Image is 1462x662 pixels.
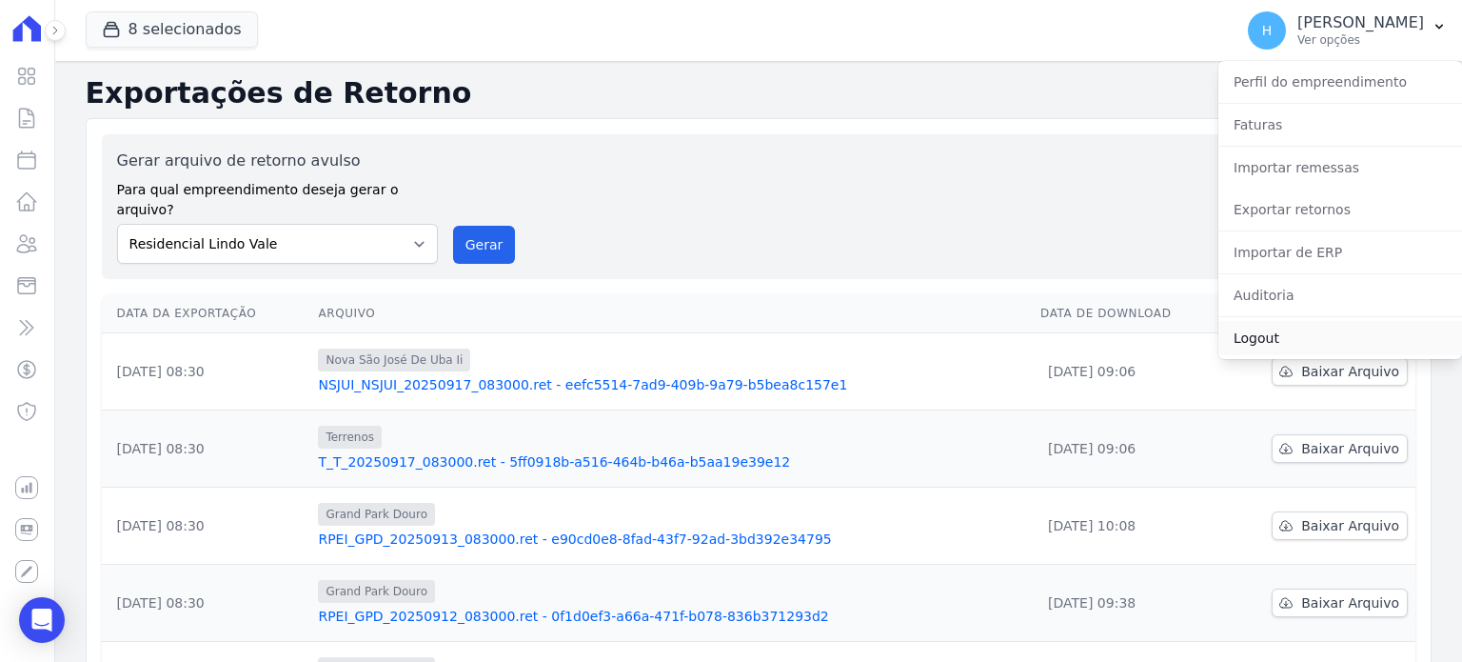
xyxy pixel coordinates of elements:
td: [DATE] 09:06 [1033,411,1221,488]
th: Arquivo [310,294,1033,333]
td: [DATE] 08:30 [102,411,311,488]
p: [PERSON_NAME] [1297,13,1424,32]
th: Data de Download [1033,294,1221,333]
span: Grand Park Douro [318,503,435,526]
span: Terrenos [318,426,382,449]
th: Data da Exportação [102,294,311,333]
span: Nova São José De Uba Ii [318,349,470,371]
a: Logout [1218,321,1462,355]
label: Gerar arquivo de retorno avulso [117,150,438,172]
span: Baixar Arquivo [1301,362,1399,381]
button: Gerar [453,226,516,264]
a: Importar remessas [1218,150,1462,185]
button: H [PERSON_NAME] Ver opções [1233,4,1462,57]
a: NSJUI_NSJUI_20250917_083000.ret - eefc5514-7ad9-409b-9a79-b5bea8c157e1 [318,375,1025,394]
a: RPEI_GPD_20250912_083000.ret - 0f1d0ef3-a66a-471f-b078-836b371293d2 [318,607,1025,626]
button: 8 selecionados [86,11,258,48]
a: Baixar Arquivo [1272,357,1408,386]
span: Baixar Arquivo [1301,593,1399,612]
span: Baixar Arquivo [1301,439,1399,458]
label: Para qual empreendimento deseja gerar o arquivo? [117,172,438,220]
td: [DATE] 08:30 [102,488,311,565]
a: Baixar Arquivo [1272,434,1408,463]
td: [DATE] 08:30 [102,333,311,411]
a: RPEI_GPD_20250913_083000.ret - e90cd0e8-8fad-43f7-92ad-3bd392e34795 [318,530,1025,549]
p: Ver opções [1297,32,1424,48]
td: [DATE] 09:38 [1033,565,1221,642]
a: Auditoria [1218,278,1462,312]
a: Faturas [1218,108,1462,142]
span: Grand Park Douro [318,580,435,603]
td: [DATE] 09:06 [1033,333,1221,411]
td: [DATE] 10:08 [1033,488,1221,565]
a: T_T_20250917_083000.ret - 5ff0918b-a516-464b-b46a-b5aa19e39e12 [318,452,1025,471]
div: Open Intercom Messenger [19,597,65,643]
a: Perfil do empreendimento [1218,65,1462,99]
td: [DATE] 08:30 [102,565,311,642]
a: Exportar retornos [1218,192,1462,227]
a: Baixar Arquivo [1272,512,1408,540]
h2: Exportações de Retorno [86,76,1432,110]
span: Baixar Arquivo [1301,516,1399,535]
span: H [1262,24,1273,37]
a: Baixar Arquivo [1272,589,1408,617]
a: Importar de ERP [1218,235,1462,270]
